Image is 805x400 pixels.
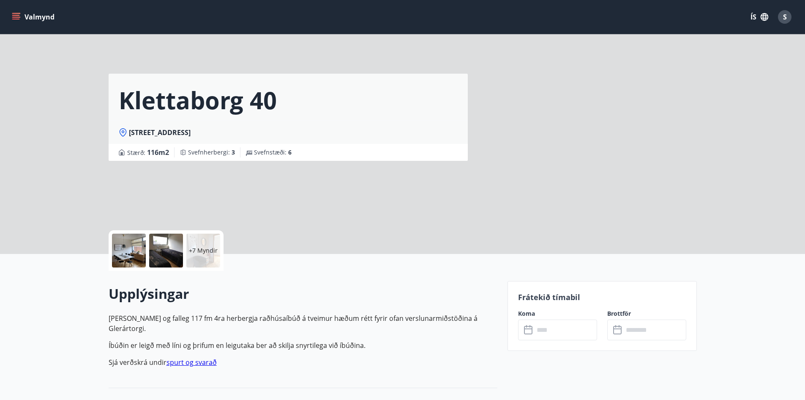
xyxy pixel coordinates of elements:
button: ÍS [746,9,773,25]
span: 6 [288,148,292,156]
h1: Klettaborg 40 [119,84,277,116]
button: S [775,7,795,27]
span: Svefnstæði : [254,148,292,157]
span: 116 m2 [147,148,169,157]
p: Sjá verðskrá undir [109,357,497,367]
button: menu [10,9,58,25]
span: S [783,12,787,22]
a: spurt og svarað [166,358,217,367]
span: [STREET_ADDRESS] [129,128,191,137]
span: Svefnherbergi : [188,148,235,157]
h2: Upplýsingar [109,284,497,303]
span: 3 [232,148,235,156]
span: Stærð : [127,147,169,157]
label: Brottför [607,309,686,318]
p: Íbúðin er leigð með líni og þrifum en leigutaka ber að skilja snyrtilega við íbúðina. [109,340,497,350]
label: Koma [518,309,597,318]
p: +7 Myndir [189,246,218,255]
p: [PERSON_NAME] og falleg 117 fm 4ra herbergja raðhúsaíbúð á tveimur hæðum rétt fyrir ofan versluna... [109,313,497,334]
p: Frátekið tímabil [518,292,686,303]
